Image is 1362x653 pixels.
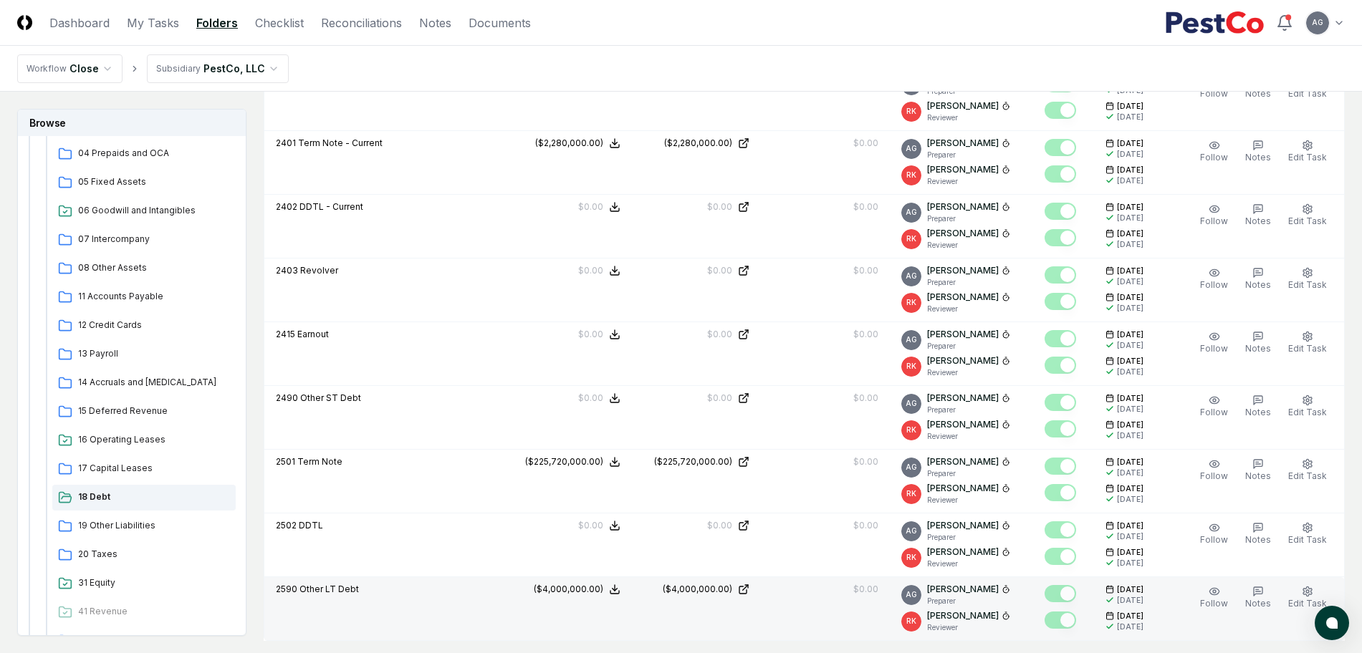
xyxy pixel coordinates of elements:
[1242,392,1274,422] button: Notes
[853,328,878,341] div: $0.00
[927,532,1010,543] p: Preparer
[52,542,236,568] a: 20 Taxes
[927,622,1010,633] p: Reviewer
[321,14,402,32] a: Reconciliations
[469,14,531,32] a: Documents
[1045,458,1076,475] button: Mark complete
[1245,88,1271,99] span: Notes
[927,367,1010,378] p: Reviewer
[300,392,361,403] span: Other ST Debt
[52,370,236,396] a: 14 Accruals and [MEDICAL_DATA]
[1288,343,1327,354] span: Edit Task
[1315,606,1349,640] button: atlas-launcher
[1045,330,1076,347] button: Mark complete
[1117,558,1143,569] div: [DATE]
[276,137,296,148] span: 2401
[578,519,620,532] button: $0.00
[1288,534,1327,545] span: Edit Task
[1285,328,1330,358] button: Edit Task
[299,201,363,212] span: DDTL - Current
[1117,547,1143,558] span: [DATE]
[1117,239,1143,250] div: [DATE]
[78,490,230,503] span: 18 Debt
[535,137,603,150] div: ($2,280,000.00)
[1288,598,1327,609] span: Edit Task
[906,526,917,536] span: AG
[906,398,917,409] span: AG
[1117,404,1143,415] div: [DATE]
[127,14,179,32] a: My Tasks
[906,170,916,180] span: RK
[927,163,999,176] p: [PERSON_NAME]
[1197,392,1231,422] button: Follow
[1197,583,1231,613] button: Follow
[1197,264,1231,294] button: Follow
[52,198,236,224] a: 06 Goodwill and Intangibles
[78,548,230,561] span: 20 Taxes
[927,328,999,341] p: [PERSON_NAME]
[1285,137,1330,167] button: Edit Task
[643,137,749,150] a: ($2,280,000.00)
[78,233,230,246] span: 07 Intercompany
[52,313,236,339] a: 12 Credit Cards
[1288,279,1327,290] span: Edit Task
[927,176,1010,187] p: Reviewer
[78,204,230,217] span: 06 Goodwill and Intangibles
[1165,11,1265,34] img: PestCo logo
[927,431,1010,442] p: Reviewer
[643,392,749,405] a: $0.00
[927,392,999,405] p: [PERSON_NAME]
[1117,584,1143,595] span: [DATE]
[297,329,329,339] span: Earnout
[906,589,917,600] span: AG
[853,455,878,468] div: $0.00
[17,15,32,30] img: Logo
[853,264,878,277] div: $0.00
[927,596,1010,606] p: Preparer
[643,264,749,277] a: $0.00
[1288,216,1327,226] span: Edit Task
[1117,340,1143,351] div: [DATE]
[78,576,230,589] span: 31 Equity
[52,284,236,310] a: 11 Accounts Payable
[643,328,749,341] a: $0.00
[578,328,620,341] button: $0.00
[927,341,1010,352] p: Preparer
[1117,430,1143,441] div: [DATE]
[52,342,236,367] a: 13 Payroll
[297,456,342,467] span: Term Note
[1117,276,1143,287] div: [DATE]
[927,112,1010,123] p: Reviewer
[906,462,917,473] span: AG
[52,571,236,596] a: 31 Equity
[1242,264,1274,294] button: Notes
[78,405,230,417] span: 15 Deferred Revenue
[1288,470,1327,481] span: Edit Task
[906,106,916,117] span: RK
[52,170,236,195] a: 05 Fixed Assets
[156,62,201,75] div: Subsidiary
[1200,216,1228,226] span: Follow
[906,271,917,281] span: AG
[1045,394,1076,411] button: Mark complete
[1117,494,1143,505] div: [DATE]
[1245,343,1271,354] span: Notes
[525,455,603,468] div: ($225,720,000.00)
[853,392,878,405] div: $0.00
[1045,293,1076,310] button: Mark complete
[17,54,289,83] nav: breadcrumb
[707,392,732,405] div: $0.00
[78,462,230,475] span: 17 Capital Leases
[419,14,451,32] a: Notes
[927,304,1010,314] p: Reviewer
[1200,534,1228,545] span: Follow
[1117,356,1143,367] span: [DATE]
[927,277,1010,288] p: Preparer
[1117,202,1143,213] span: [DATE]
[1117,266,1143,276] span: [DATE]
[663,583,732,596] div: ($4,000,000.00)
[578,392,603,405] div: $0.00
[525,455,620,468] button: ($225,720,000.00)
[643,455,749,468] a: ($225,720,000.00)
[906,233,916,244] span: RK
